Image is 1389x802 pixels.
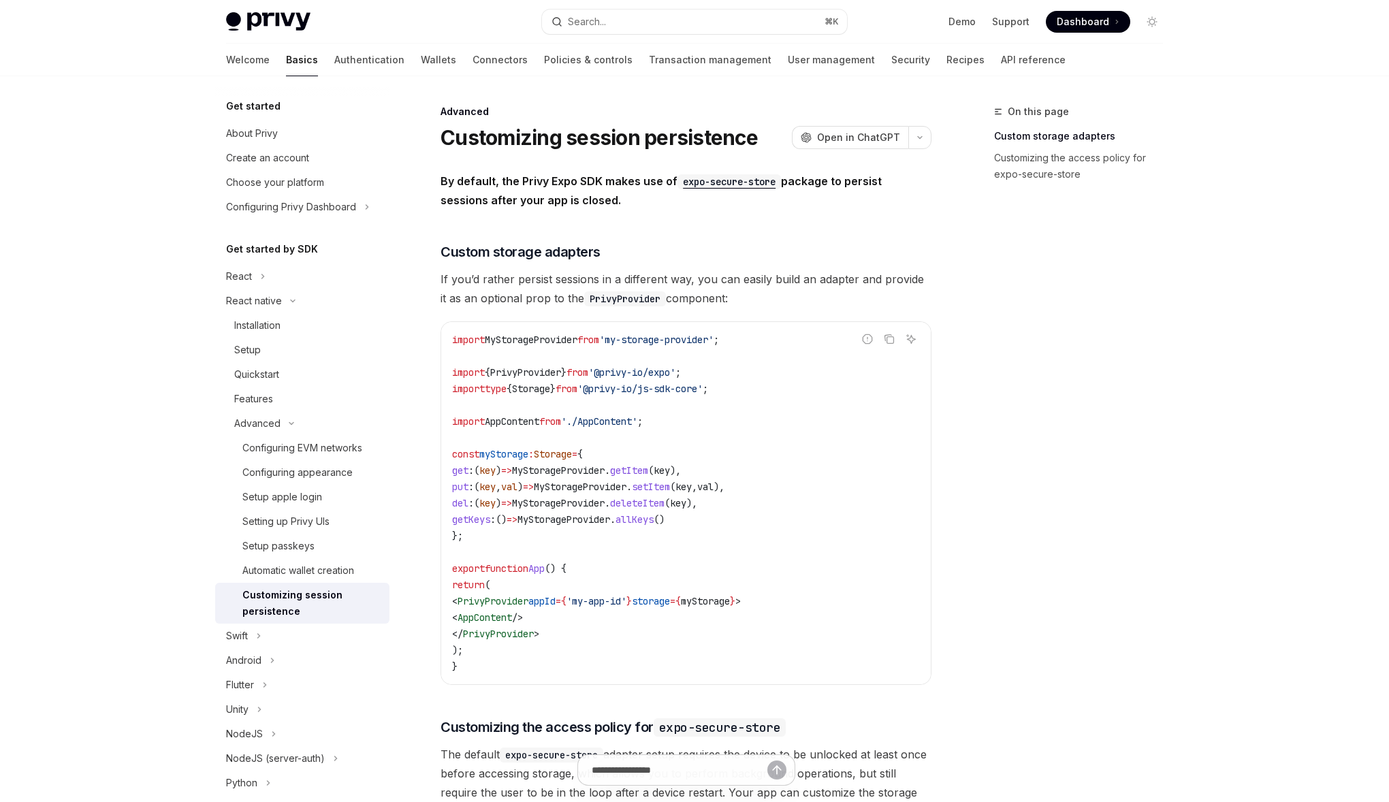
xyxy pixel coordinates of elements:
h5: Get started by SDK [226,241,318,257]
span: del [452,497,468,509]
span: }; [452,530,463,542]
span: ) [496,497,501,509]
span: put [452,481,468,493]
div: Automatic wallet creation [242,562,354,579]
button: Toggle React section [215,264,389,289]
span: If you’d rather persist sessions in a different way, you can easily build an adapter and provide ... [441,270,931,308]
span: Storage [512,383,550,395]
button: Toggle Unity section [215,697,389,722]
button: Open search [542,10,847,34]
span: ; [714,334,719,346]
div: Flutter [226,677,254,693]
span: } [561,366,566,379]
span: => [523,481,534,493]
span: . [605,464,610,477]
code: expo-secure-store [500,748,603,763]
button: Toggle React native section [215,289,389,313]
span: => [501,497,512,509]
div: Setup [234,342,261,358]
span: PrivyProvider [490,366,561,379]
span: ), [670,464,681,477]
span: import [452,383,485,395]
span: key [479,497,496,509]
a: expo-secure-store [677,174,781,188]
span: AppContent [485,415,539,428]
span: setItem [632,481,670,493]
a: Setting up Privy UIs [215,509,389,534]
code: expo-secure-store [654,718,786,737]
span: . [610,513,616,526]
span: , [692,481,697,493]
button: Toggle Swift section [215,624,389,648]
a: Custom storage adapters [994,125,1174,147]
a: Customizing session persistence [215,583,389,624]
span: ; [637,415,643,428]
div: Quickstart [234,366,279,383]
span: MyStorageProvider [512,497,605,509]
div: Advanced [234,415,281,432]
a: Quickstart [215,362,389,387]
span: => [507,513,517,526]
span: key [675,481,692,493]
span: { [507,383,512,395]
span: } [550,383,556,395]
span: Dashboard [1057,15,1109,29]
span: appId [528,595,556,607]
a: API reference [1001,44,1066,76]
a: Welcome [226,44,270,76]
span: ), [686,497,697,509]
span: ( [474,464,479,477]
span: /> [512,611,523,624]
span: getKeys [452,513,490,526]
button: Send message [767,760,786,780]
span: storage [632,595,670,607]
a: Setup [215,338,389,362]
a: Transaction management [649,44,771,76]
span: On this page [1008,103,1069,120]
span: val [697,481,714,493]
span: } [452,660,458,673]
span: = [670,595,675,607]
h1: Customizing session persistence [441,125,758,150]
span: myStorage [479,448,528,460]
span: PrivyProvider [463,628,534,640]
a: Recipes [946,44,985,76]
span: 'my-app-id' [566,595,626,607]
div: NodeJS [226,726,263,742]
span: import [452,366,485,379]
span: Customizing the access policy for [441,718,786,737]
span: MyStorageProvider [485,334,577,346]
span: } [626,595,632,607]
button: Copy the contents from the code block [880,330,898,348]
div: Search... [568,14,606,30]
span: () { [545,562,566,575]
span: './AppContent' [561,415,637,428]
span: { [577,448,583,460]
a: Policies & controls [544,44,633,76]
span: deleteItem [610,497,665,509]
div: About Privy [226,125,278,142]
span: . [605,497,610,509]
span: ( [670,481,675,493]
span: : [468,464,474,477]
span: 'my-storage-provider' [599,334,714,346]
span: : [528,448,534,460]
span: import [452,334,485,346]
div: Setup apple login [242,489,322,505]
span: App [528,562,545,575]
span: MyStorageProvider [517,513,610,526]
div: Setup passkeys [242,538,315,554]
a: Create an account [215,146,389,170]
span: Open in ChatGPT [817,131,900,144]
span: Storage [534,448,572,460]
div: Python [226,775,257,791]
span: = [556,595,561,607]
button: Toggle NodeJS (server-auth) section [215,746,389,771]
span: PrivyProvider [458,595,528,607]
span: MyStorageProvider [512,464,605,477]
button: Ask AI [902,330,920,348]
span: </ [452,628,463,640]
span: > [735,595,741,607]
span: : [468,481,474,493]
button: Toggle Android section [215,648,389,673]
